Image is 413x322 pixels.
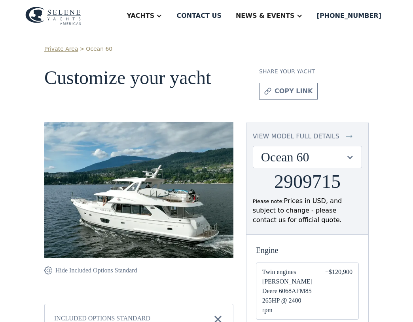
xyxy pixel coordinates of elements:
[25,7,81,25] img: logo
[317,11,381,21] div: [PHONE_NUMBER]
[44,266,52,275] img: icon
[275,86,313,96] div: copy link
[253,198,284,204] span: Please note:
[80,45,84,53] div: >
[262,267,313,315] span: Twin engines [PERSON_NAME] Deere 6068AFM85 265HP @ 2400 rpm
[176,11,222,21] div: Contact us
[259,83,318,100] a: copy link
[253,132,362,141] a: view model full details
[256,244,359,256] div: Engine
[236,11,295,21] div: News & EVENTS
[346,132,352,141] img: icon
[86,45,112,53] a: Ocean 60
[44,67,246,100] h1: Customize your yacht
[253,196,362,225] div: Prices in USD, and subject to change - please contact us for official quote.
[274,171,341,192] h2: 2909715
[253,132,339,141] div: view model full details
[44,45,78,53] a: Private Area
[264,86,271,96] img: icon
[127,11,154,21] div: Yachts
[259,67,315,76] div: Share your yacht
[325,267,352,315] div: +$120,900
[55,266,137,275] div: Hide Included Options Standard
[44,266,137,275] a: Hide Included Options Standard
[261,149,346,165] div: Ocean 60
